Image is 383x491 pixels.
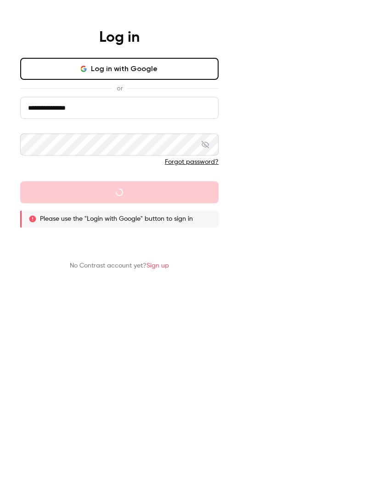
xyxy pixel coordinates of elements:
a: Forgot password? [165,159,219,165]
p: No Contrast account yet? [70,261,169,271]
button: Log in with Google [20,58,219,80]
span: or [112,84,127,93]
p: Please use the "Login with Google" button to sign in [40,214,193,223]
h4: Log in [99,28,140,47]
a: Sign up [146,262,169,269]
